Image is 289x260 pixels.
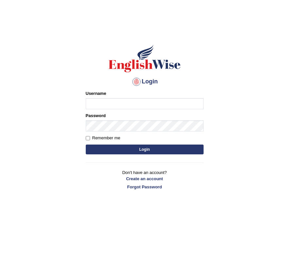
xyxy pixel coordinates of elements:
h4: Login [86,77,204,87]
label: Password [86,113,106,119]
a: Create an account [86,176,204,182]
p: Don't have an account? [86,169,204,190]
img: Logo of English Wise sign in for intelligent practice with AI [107,44,182,73]
button: Login [86,145,204,154]
label: Remember me [86,135,120,141]
input: Remember me [86,136,90,140]
label: Username [86,90,106,96]
a: Forgot Password [86,184,204,190]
